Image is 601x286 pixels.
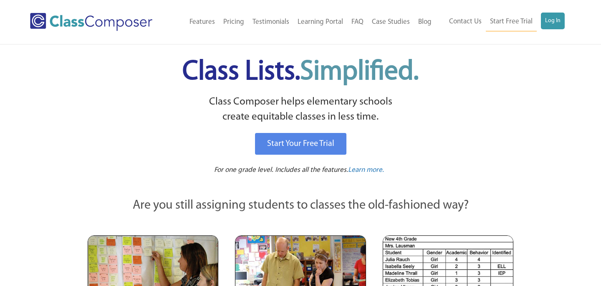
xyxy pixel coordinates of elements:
a: Blog [414,13,436,31]
nav: Header Menu [436,13,565,31]
a: Start Your Free Trial [255,133,346,155]
img: Class Composer [30,13,152,31]
span: Start Your Free Trial [267,140,334,148]
a: Contact Us [445,13,486,31]
a: Start Free Trial [486,13,537,31]
a: Pricing [219,13,248,31]
span: Simplified. [300,59,419,86]
a: Log In [541,13,565,29]
a: FAQ [347,13,368,31]
a: Learn more. [348,165,384,176]
a: Testimonials [248,13,293,31]
span: Class Lists. [182,59,419,86]
p: Class Composer helps elementary schools create equitable classes in less time. [86,94,515,125]
a: Features [185,13,219,31]
span: For one grade level. Includes all the features. [214,166,348,174]
p: Are you still assigning students to classes the old-fashioned way? [88,197,513,215]
span: Learn more. [348,166,384,174]
a: Case Studies [368,13,414,31]
nav: Header Menu [172,13,436,31]
a: Learning Portal [293,13,347,31]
